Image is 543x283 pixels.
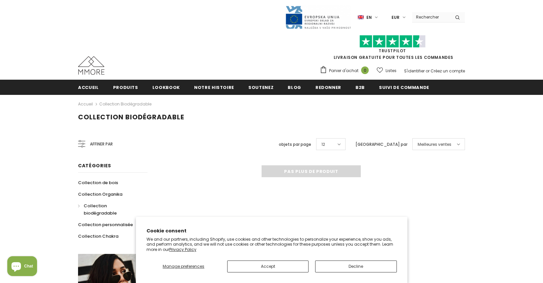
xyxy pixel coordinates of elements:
[248,80,273,95] a: soutenez
[285,5,351,29] img: Javni Razpis
[426,68,430,74] span: or
[359,35,426,48] img: Faites confiance aux étoiles pilotes
[288,84,301,91] span: Blog
[279,141,311,148] label: objets par page
[379,48,406,54] a: TrustPilot
[78,188,122,200] a: Collection Organika
[194,84,234,91] span: Notre histoire
[146,261,221,272] button: Manage preferences
[169,247,196,252] a: Privacy Policy
[412,12,450,22] input: Search Site
[320,38,465,60] span: LIVRAISON GRATUITE POUR TOUTES LES COMMANDES
[431,68,465,74] a: Créez un compte
[84,203,117,216] span: Collection biodégradable
[358,15,364,20] img: i-lang-1.png
[329,67,358,74] span: Panier d'achat
[90,141,113,148] span: Affiner par
[321,141,325,148] span: 12
[78,80,99,95] a: Accueil
[194,80,234,95] a: Notre histoire
[152,84,180,91] span: Lookbook
[78,100,93,108] a: Accueil
[78,56,104,75] img: Cas MMORE
[315,84,341,91] span: Redonner
[163,263,204,269] span: Manage preferences
[418,141,451,148] span: Meilleures ventes
[78,230,118,242] a: Collection Chakra
[361,66,369,74] span: 0
[320,66,372,76] a: Panier d'achat 0
[78,112,184,122] span: Collection biodégradable
[5,256,39,278] inbox-online-store-chat: Shopify online store chat
[78,219,133,230] a: Collection personnalisée
[78,222,133,228] span: Collection personnalisée
[379,80,429,95] a: Suivi de commande
[315,80,341,95] a: Redonner
[78,162,111,169] span: Catégories
[392,14,399,21] span: EUR
[146,237,397,252] p: We and our partners, including Shopify, use cookies and other technologies to personalize your ex...
[377,65,397,76] a: Listes
[113,84,138,91] span: Produits
[386,67,397,74] span: Listes
[113,80,138,95] a: Produits
[404,68,425,74] a: S'identifier
[248,84,273,91] span: soutenez
[78,177,118,188] a: Collection de bois
[78,233,118,239] span: Collection Chakra
[288,80,301,95] a: Blog
[379,84,429,91] span: Suivi de commande
[146,227,397,234] h2: Cookie consent
[78,84,99,91] span: Accueil
[366,14,372,21] span: en
[285,14,351,20] a: Javni Razpis
[227,261,309,272] button: Accept
[78,200,140,219] a: Collection biodégradable
[78,191,122,197] span: Collection Organika
[78,180,118,186] span: Collection de bois
[315,261,397,272] button: Decline
[355,84,365,91] span: B2B
[355,80,365,95] a: B2B
[355,141,407,148] label: [GEOGRAPHIC_DATA] par
[99,101,151,107] a: Collection biodégradable
[152,80,180,95] a: Lookbook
